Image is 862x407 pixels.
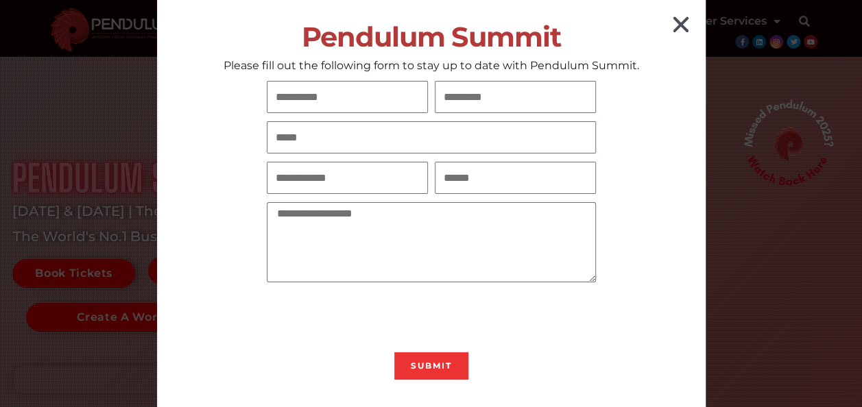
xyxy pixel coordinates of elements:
[394,352,468,380] button: Submit
[157,21,706,52] h2: Pendulum Summit
[267,291,475,344] iframe: reCAPTCHA
[157,58,706,73] p: Please fill out the following form to stay up to date with Pendulum Summit.
[670,14,692,36] a: Close
[411,362,452,370] span: Submit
